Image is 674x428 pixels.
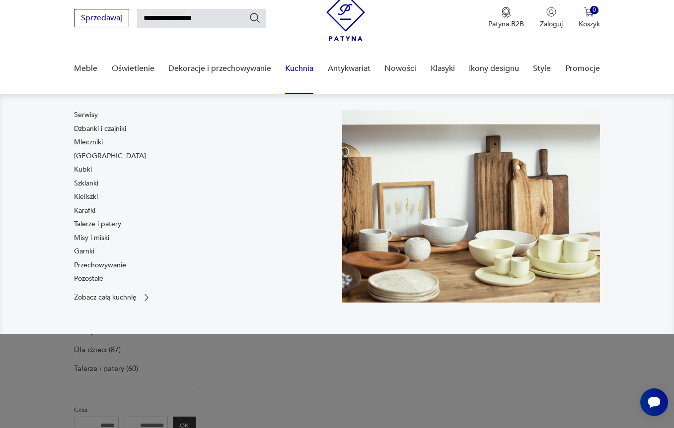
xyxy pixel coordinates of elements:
button: 0Koszyk [579,7,600,29]
a: Mleczniki [74,137,103,147]
div: 0 [590,6,599,14]
a: Sprzedawaj [74,15,129,22]
a: Klasyki [431,50,455,88]
p: Patyna B2B [488,19,524,29]
img: Ikona koszyka [584,7,594,17]
a: Karafki [74,206,95,216]
a: Pozostałe [74,274,103,284]
a: [GEOGRAPHIC_DATA] [74,151,146,161]
p: Zobacz całą kuchnię [74,294,137,301]
a: Kuchnia [285,50,313,88]
a: Kubki [74,165,92,175]
a: Oświetlenie [112,50,154,88]
a: Przechowywanie [74,260,126,270]
iframe: Smartsupp widget button [640,388,668,416]
img: b2f6bfe4a34d2e674d92badc23dc4074.jpg [342,110,600,303]
a: Ikona medaluPatyna B2B [488,7,524,29]
img: Ikona medalu [501,7,511,18]
a: Zobacz całą kuchnię [74,293,151,303]
a: Dekoracje i przechowywanie [168,50,271,88]
p: Koszyk [579,19,600,29]
a: Garnki [74,246,94,256]
a: Talerze i patery [74,219,121,229]
a: Misy i miski [74,233,109,243]
button: Szukaj [249,12,261,24]
a: Serwisy [74,110,98,120]
a: Style [533,50,551,88]
button: Sprzedawaj [74,9,129,27]
button: Patyna B2B [488,7,524,29]
p: Zaloguj [540,19,563,29]
a: Ikony designu [469,50,519,88]
a: Meble [74,50,97,88]
a: Nowości [384,50,416,88]
a: Kieliszki [74,192,98,202]
a: Antykwariat [328,50,371,88]
img: Ikonka użytkownika [546,7,556,17]
a: Szklanki [74,179,98,188]
a: Promocje [565,50,600,88]
button: Zaloguj [540,7,563,29]
a: Dzbanki i czajniki [74,124,126,134]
